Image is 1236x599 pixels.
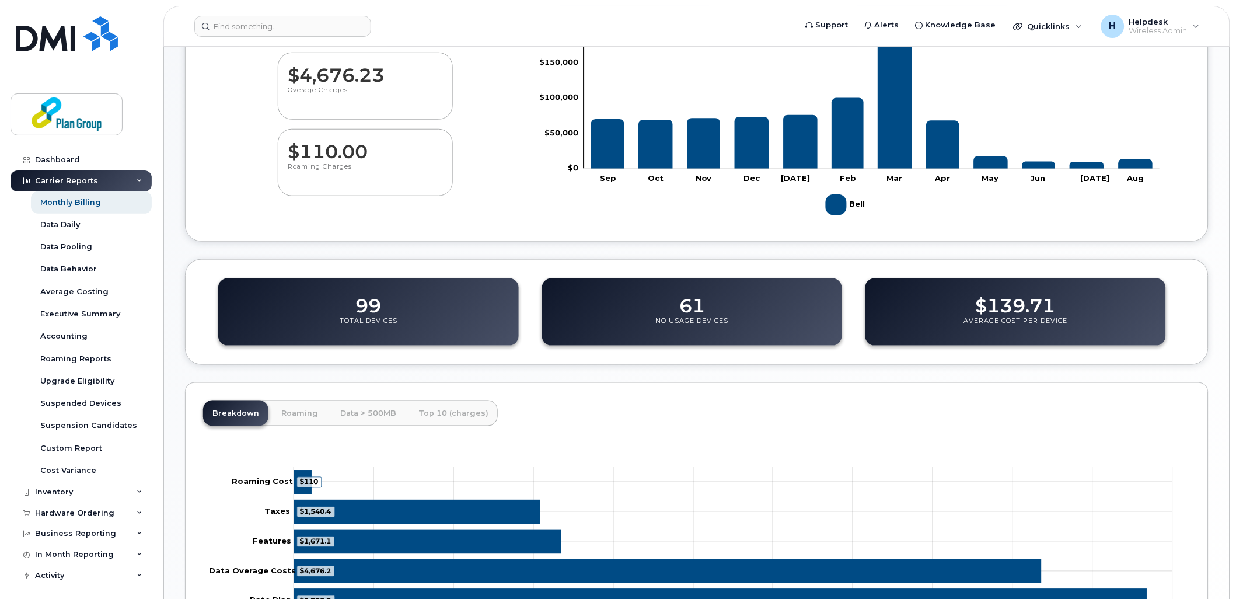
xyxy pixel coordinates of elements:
[288,162,443,183] p: Roaming Charges
[568,163,578,173] tspan: $0
[539,93,578,102] tspan: $100,000
[976,284,1056,316] dd: $139.71
[964,316,1068,337] p: Average Cost Per Device
[1109,19,1116,33] span: H
[1081,174,1110,183] tspan: [DATE]
[798,13,857,37] a: Support
[907,13,1004,37] a: Knowledge Base
[935,174,951,183] tspan: Apr
[781,174,811,183] tspan: [DATE]
[875,19,899,31] span: Alerts
[299,566,331,575] tspan: $4,676.2
[679,284,705,316] dd: 61
[826,190,868,220] g: Legend
[264,507,290,516] tspan: Taxes
[209,566,296,575] tspan: Data Overage Costs
[194,16,371,37] input: Find something...
[355,284,381,316] dd: 99
[544,128,578,137] tspan: $50,000
[288,130,443,162] dd: $110.00
[744,174,761,183] tspan: Dec
[816,19,849,31] span: Support
[253,536,291,545] tspan: Features
[656,316,729,337] p: No Usage Devices
[1093,15,1208,38] div: Helpdesk
[648,174,664,183] tspan: Oct
[696,174,712,183] tspan: Nov
[1031,174,1046,183] tspan: Jun
[288,86,443,107] p: Overage Charges
[840,174,857,183] tspan: Feb
[299,537,331,546] tspan: $1,671.1
[299,478,318,486] tspan: $110
[288,53,443,86] dd: $4,676.23
[409,401,498,426] a: Top 10 (charges)
[272,401,327,426] a: Roaming
[857,13,907,37] a: Alerts
[299,507,331,516] tspan: $1,540.4
[982,174,999,183] tspan: May
[1129,26,1188,36] span: Wireless Admin
[539,58,578,67] tspan: $150,000
[1129,17,1188,26] span: Helpdesk
[340,316,397,337] p: Total Devices
[600,174,617,183] tspan: Sep
[1028,22,1070,31] span: Quicklinks
[232,477,293,486] tspan: Roaming Cost
[887,174,903,183] tspan: Mar
[826,190,868,220] g: Bell
[926,19,996,31] span: Knowledge Base
[1005,15,1091,38] div: Quicklinks
[203,401,268,426] a: Breakdown
[1127,174,1144,183] tspan: Aug
[331,401,406,426] a: Data > 500MB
